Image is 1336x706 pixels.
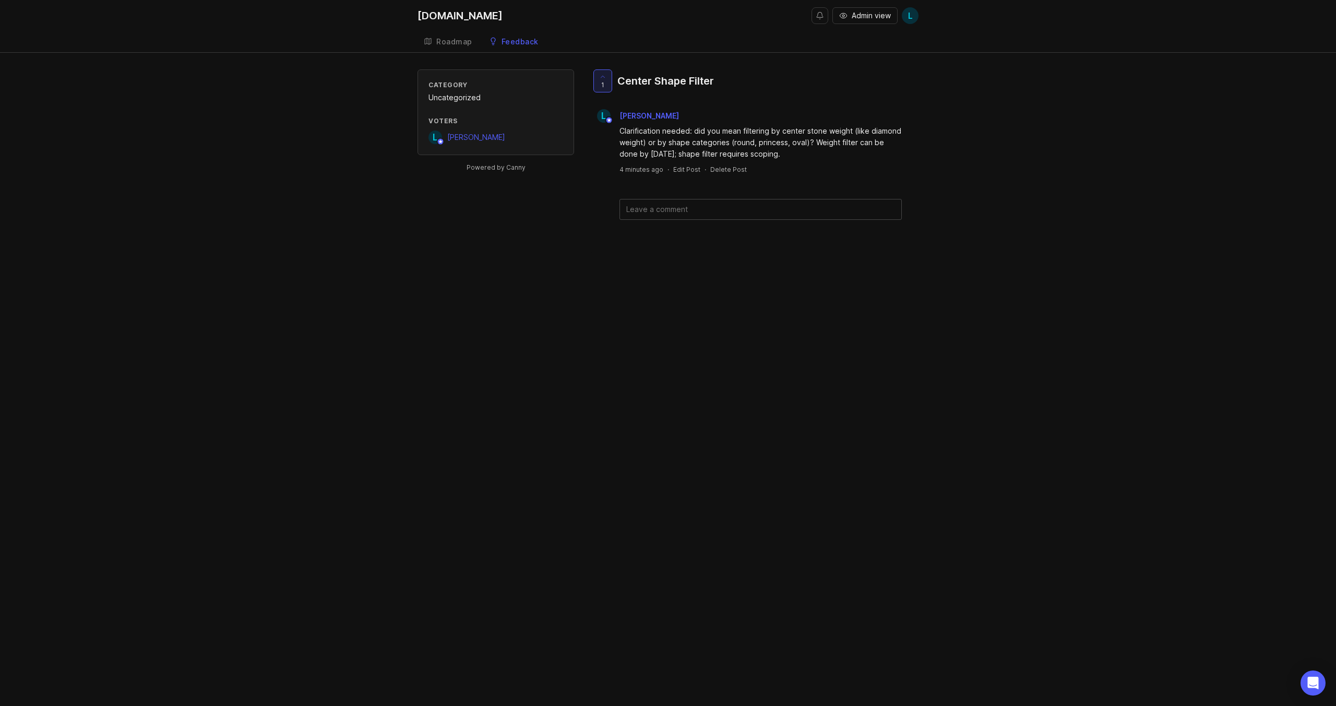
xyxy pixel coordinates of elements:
div: Clarification needed: did you mean filtering by center stone weight (like diamond weight) or by s... [619,125,902,160]
div: · [705,165,706,174]
a: Roadmap [417,31,479,53]
div: Category [428,80,563,89]
a: Feedback [483,31,545,53]
div: Center Shape Filter [617,74,714,88]
span: [PERSON_NAME] [447,133,505,142]
a: Powered by Canny [465,161,527,173]
div: Roadmap [436,38,472,45]
div: L [597,109,611,123]
div: Uncategorized [428,92,563,103]
div: [DOMAIN_NAME] [417,10,503,21]
div: Delete Post [710,165,747,174]
button: Notifications [812,7,828,24]
img: member badge [605,116,613,124]
button: L [902,7,918,24]
button: Admin view [832,7,898,24]
span: L [908,9,913,22]
div: Voters [428,116,563,125]
div: Open Intercom Messenger [1301,670,1326,696]
div: Edit Post [673,165,700,174]
img: member badge [437,138,445,146]
div: · [667,165,669,174]
a: 4 minutes ago [619,165,663,174]
a: L[PERSON_NAME] [591,109,687,123]
button: 1 [593,69,612,92]
div: Feedback [502,38,539,45]
a: L[PERSON_NAME] [428,131,505,144]
div: L [428,131,442,144]
span: [PERSON_NAME] [619,111,679,120]
span: Admin view [852,10,891,21]
span: 1 [601,80,604,89]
